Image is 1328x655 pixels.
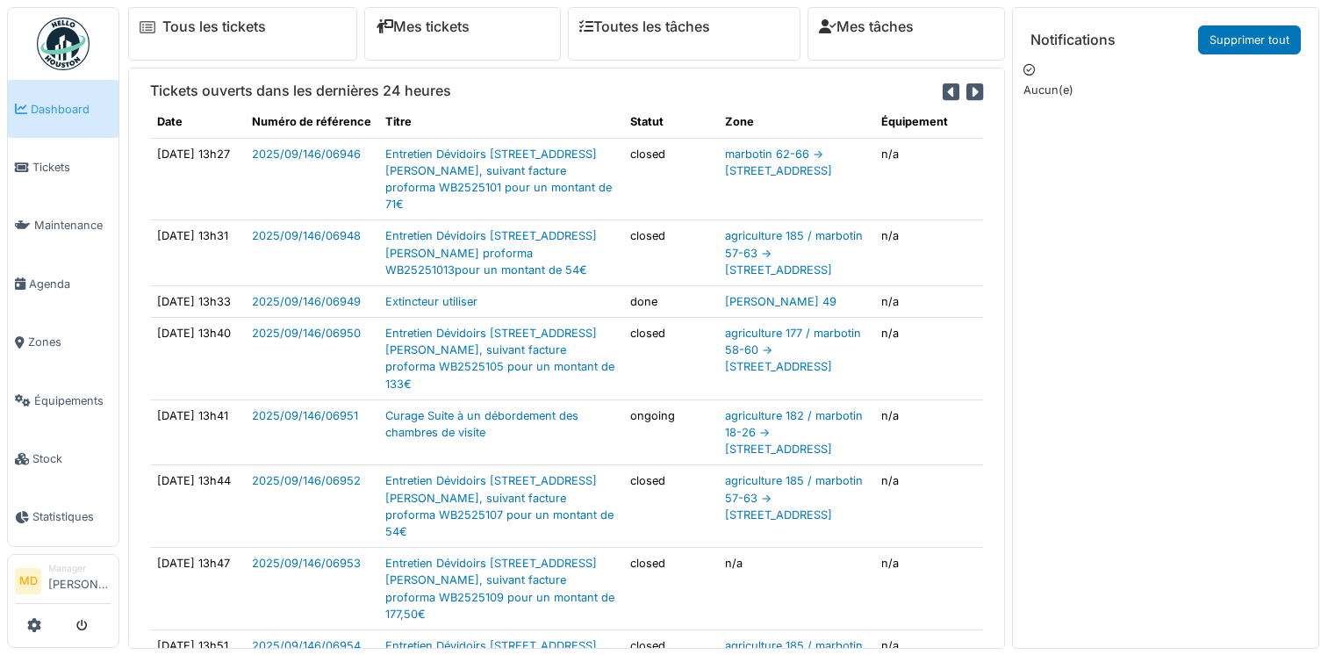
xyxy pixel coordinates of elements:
[150,399,245,465] td: [DATE] 13h41
[150,318,245,400] td: [DATE] 13h40
[1198,25,1301,54] a: Supprimer tout
[150,548,245,630] td: [DATE] 13h47
[623,465,718,548] td: closed
[252,229,361,242] a: 2025/09/146/06948
[29,276,111,292] span: Agenda
[376,18,470,35] a: Mes tickets
[623,220,718,286] td: closed
[150,106,245,138] th: Date
[718,548,874,630] td: n/a
[252,409,358,422] a: 2025/09/146/06951
[874,285,983,317] td: n/a
[725,327,861,373] a: agriculture 177 / marbotin 58-60 -> [STREET_ADDRESS]
[8,197,118,255] a: Maintenance
[8,429,118,487] a: Stock
[725,295,836,308] a: [PERSON_NAME] 49
[31,101,111,118] span: Dashboard
[819,18,914,35] a: Mes tâches
[385,148,612,212] a: Entretien Dévidoirs [STREET_ADDRESS][PERSON_NAME], suivant facture proforma WB2525101 pour un mon...
[385,557,614,621] a: Entretien Dévidoirs [STREET_ADDRESS][PERSON_NAME], suivant facture proforma WB2525109 pour un mon...
[150,465,245,548] td: [DATE] 13h44
[150,138,245,220] td: [DATE] 13h27
[37,18,90,70] img: Badge_color-CXgf-gQk.svg
[48,562,111,600] li: [PERSON_NAME]
[874,138,983,220] td: n/a
[385,409,578,439] a: Curage Suite à un débordement des chambres de visite
[874,399,983,465] td: n/a
[385,327,614,391] a: Entretien Dévidoirs [STREET_ADDRESS][PERSON_NAME], suivant facture proforma WB2525105 pour un mon...
[162,18,266,35] a: Tous les tickets
[150,83,451,99] h6: Tickets ouverts dans les dernières 24 heures
[385,295,477,308] a: Extincteur utiliser
[725,409,863,456] a: agriculture 182 / marbotin 18-26 -> [STREET_ADDRESS]
[48,562,111,575] div: Manager
[252,474,361,487] a: 2025/09/146/06952
[623,106,718,138] th: Statut
[579,18,710,35] a: Toutes les tâches
[252,295,361,308] a: 2025/09/146/06949
[725,148,832,177] a: marbotin 62-66 -> [STREET_ADDRESS]
[34,392,111,409] span: Équipements
[385,474,614,538] a: Entretien Dévidoirs [STREET_ADDRESS][PERSON_NAME], suivant facture proforma WB2525107 pour un mon...
[252,148,361,161] a: 2025/09/146/06946
[150,220,245,286] td: [DATE] 13h31
[8,488,118,546] a: Statistiques
[378,106,623,138] th: Titre
[874,465,983,548] td: n/a
[8,80,118,138] a: Dashboard
[874,548,983,630] td: n/a
[252,327,361,340] a: 2025/09/146/06950
[252,639,361,652] a: 2025/09/146/06954
[623,318,718,400] td: closed
[623,285,718,317] td: done
[623,138,718,220] td: closed
[718,106,874,138] th: Zone
[8,371,118,429] a: Équipements
[32,508,111,525] span: Statistiques
[725,474,863,521] a: agriculture 185 / marbotin 57-63 -> [STREET_ADDRESS]
[34,217,111,234] span: Maintenance
[725,229,863,276] a: agriculture 185 / marbotin 57-63 -> [STREET_ADDRESS]
[150,285,245,317] td: [DATE] 13h33
[623,399,718,465] td: ongoing
[1030,32,1116,48] h6: Notifications
[8,313,118,371] a: Zones
[15,568,41,594] li: MD
[874,220,983,286] td: n/a
[245,106,378,138] th: Numéro de référence
[252,557,361,570] a: 2025/09/146/06953
[385,229,597,276] a: Entretien Dévidoirs [STREET_ADDRESS][PERSON_NAME] proforma WB25251013pour un montant de 54€
[874,106,983,138] th: Équipement
[874,318,983,400] td: n/a
[32,159,111,176] span: Tickets
[15,562,111,604] a: MD Manager[PERSON_NAME]
[28,334,111,350] span: Zones
[8,138,118,196] a: Tickets
[1023,82,1308,98] p: Aucun(e)
[8,255,118,313] a: Agenda
[623,548,718,630] td: closed
[32,450,111,467] span: Stock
